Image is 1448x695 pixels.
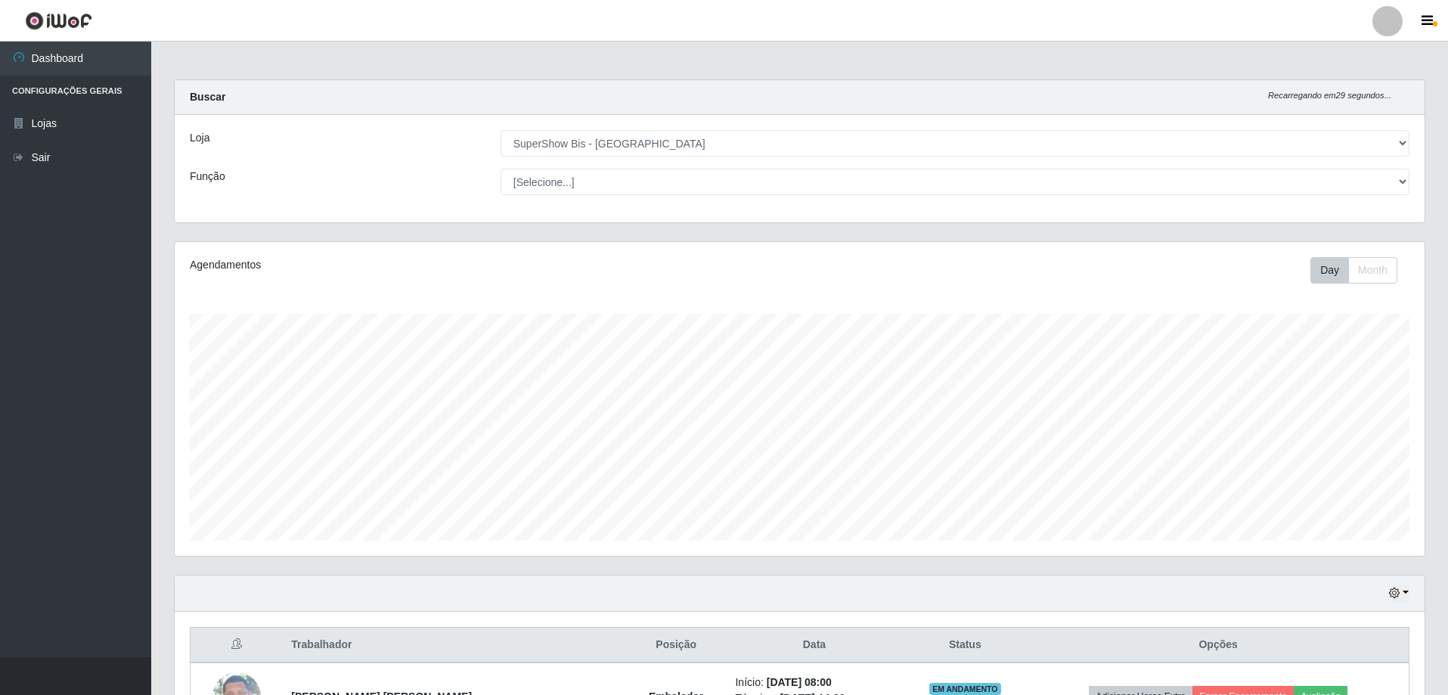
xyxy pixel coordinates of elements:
[767,676,832,688] time: [DATE] 08:00
[1310,257,1349,284] button: Day
[1310,257,1409,284] div: Toolbar with button groups
[1348,257,1397,284] button: Month
[190,257,685,273] div: Agendamentos
[190,169,225,185] label: Função
[1028,628,1409,663] th: Opções
[1310,257,1397,284] div: First group
[190,130,209,146] label: Loja
[282,628,626,663] th: Trabalhador
[190,91,225,103] strong: Buscar
[735,675,893,690] li: Início:
[626,628,727,663] th: Posição
[929,683,1001,695] span: EM ANDAMENTO
[1268,91,1391,100] i: Recarregando em 29 segundos...
[726,628,902,663] th: Data
[25,11,92,30] img: CoreUI Logo
[902,628,1028,663] th: Status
